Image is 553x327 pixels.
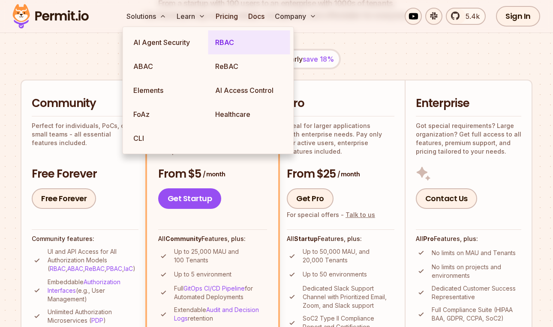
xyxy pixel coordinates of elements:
[303,270,367,279] p: Up to 50 environments
[32,166,138,182] h3: Free Forever
[48,247,138,273] p: UI and API Access for All Authorization Models ( , , , , )
[303,284,394,310] p: Dedicated Slack Support Channel with Prioritized Email, Zoom, and Slack support
[165,235,201,242] strong: Community
[32,122,138,147] p: Perfect for individuals, PoCs, or small teams - all essential features included.
[208,54,290,78] a: ReBAC
[67,265,83,272] a: ABAC
[432,249,516,257] p: No limits on MAU and Tenants
[158,166,267,182] h3: From $5
[287,211,375,219] div: For special offers -
[126,30,208,54] a: AI Agent Security
[48,278,138,303] p: Embeddable (e.g., User Management)
[208,78,290,102] a: AI Access Control
[183,285,245,292] a: GitOps CI/CD Pipeline
[85,265,105,272] a: ReBAC
[158,235,267,243] h4: All Features, plus:
[126,78,208,102] a: Elements
[203,170,225,178] span: / month
[416,96,522,111] h2: Enterprise
[212,8,241,25] a: Pricing
[208,102,290,126] a: Healthcare
[287,188,334,209] a: Get Pro
[126,126,208,150] a: CLI
[346,211,375,218] a: Talk to us
[208,30,290,54] a: RBAC
[271,8,320,25] button: Company
[287,122,394,156] p: Ideal for larger applications with enterprise needs. Pay only for active users, enterprise featur...
[32,188,96,209] a: Free Forever
[287,166,394,182] h3: From $25
[123,8,170,25] button: Solutions
[126,54,208,78] a: ABAC
[416,188,477,209] a: Contact Us
[124,265,133,272] a: IaC
[416,235,522,243] h4: All Features, plus:
[337,170,360,178] span: / month
[460,11,480,21] span: 5.4k
[287,96,394,111] h2: Pro
[287,235,394,243] h4: All Features, plus:
[158,188,222,209] a: Get Startup
[50,265,66,272] a: RBAC
[416,122,522,156] p: Got special requirements? Large organization? Get full access to all features, premium support, a...
[9,2,93,31] img: Permit logo
[294,235,318,242] strong: Startup
[174,247,267,265] p: Up to 25,000 MAU and 100 Tenants
[432,284,522,301] p: Dedicated Customer Success Representative
[423,235,434,242] strong: Pro
[245,8,268,25] a: Docs
[446,8,486,25] a: 5.4k
[174,270,231,279] p: Up to 5 environment
[106,265,122,272] a: PBAC
[48,308,138,325] p: Unlimited Authorization Microservices ( )
[174,284,267,301] p: Full for Automated Deployments
[432,263,522,280] p: No limits on projects and environments
[32,235,138,243] h4: Community features:
[173,8,209,25] button: Learn
[48,278,120,294] a: Authorization Interfaces
[432,306,522,323] p: Full Compliance Suite (HIPAA BAA, GDPR, CCPA, SoC2)
[174,306,259,322] a: Audit and Decision Logs
[91,317,103,324] a: PDP
[32,96,138,111] h2: Community
[126,102,208,126] a: FoAz
[303,247,394,265] p: Up to 50,000 MAU, and 20,000 Tenants
[174,306,267,323] p: Extendable retention
[496,6,540,27] a: Sign In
